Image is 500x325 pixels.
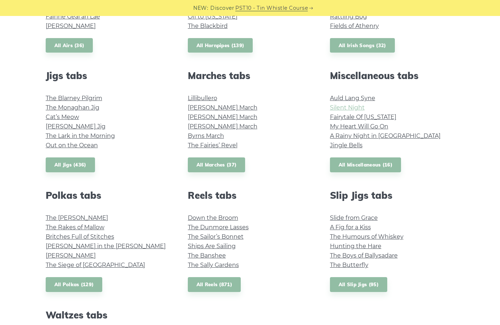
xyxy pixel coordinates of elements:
a: The Butterfly [330,262,368,268]
a: Fáinne Geal an Lae [46,13,100,20]
a: The Blarney Pilgrim [46,95,102,102]
a: Slide from Grace [330,214,378,221]
h2: Slip Jigs tabs [330,190,455,201]
a: The Dunmore Lasses [188,224,249,231]
a: All Miscellaneous (16) [330,157,401,172]
a: Ships Are Sailing [188,243,236,250]
span: NEW: [193,4,208,12]
h2: Reels tabs [188,190,313,201]
a: [PERSON_NAME] March [188,104,257,111]
a: Silent Night [330,104,365,111]
a: All Polkas (129) [46,277,103,292]
a: All Hornpipes (139) [188,38,253,53]
a: The Sailor’s Bonnet [188,233,244,240]
a: Auld Lang Syne [330,95,375,102]
a: The Boys of Ballysadare [330,252,398,259]
a: Hunting the Hare [330,243,381,250]
a: [PERSON_NAME] [46,252,96,259]
a: All Reels (871) [188,277,241,292]
a: A Fig for a Kiss [330,224,371,231]
a: The Lark in the Morning [46,132,115,139]
a: Out on the Ocean [46,142,98,149]
h2: Waltzes tabs [46,309,170,321]
a: The Siege of [GEOGRAPHIC_DATA] [46,262,145,268]
a: Rattling Bog [330,13,367,20]
a: PST10 - Tin Whistle Course [235,4,308,12]
a: [PERSON_NAME] March [188,123,257,130]
a: My Heart Will Go On [330,123,388,130]
a: The Blackbird [188,22,228,29]
a: Fields of Athenry [330,22,379,29]
a: The Banshee [188,252,226,259]
h2: Polkas tabs [46,190,170,201]
h2: Marches tabs [188,70,313,81]
a: All Irish Songs (32) [330,38,395,53]
a: Down the Broom [188,214,238,221]
a: [PERSON_NAME] March [188,114,257,120]
a: All Marches (37) [188,157,245,172]
a: The Humours of Whiskey [330,233,404,240]
a: Off to [US_STATE] [188,13,237,20]
a: [PERSON_NAME] Jig [46,123,106,130]
h2: Miscellaneous tabs [330,70,455,81]
a: The Rakes of Mallow [46,224,104,231]
a: The Sally Gardens [188,262,239,268]
a: All Slip Jigs (95) [330,277,387,292]
a: The [PERSON_NAME] [46,214,108,221]
a: Cat’s Meow [46,114,79,120]
a: Jingle Bells [330,142,363,149]
a: The Monaghan Jig [46,104,99,111]
a: Fairytale Of [US_STATE] [330,114,396,120]
a: [PERSON_NAME] [46,22,96,29]
a: The Fairies’ Revel [188,142,237,149]
a: All Airs (36) [46,38,93,53]
a: All Jigs (436) [46,157,95,172]
a: Britches Full of Stitches [46,233,114,240]
a: Byrns March [188,132,224,139]
a: A Rainy Night in [GEOGRAPHIC_DATA] [330,132,441,139]
a: Lillibullero [188,95,217,102]
span: Discover [210,4,234,12]
h2: Jigs tabs [46,70,170,81]
a: [PERSON_NAME] in the [PERSON_NAME] [46,243,166,250]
